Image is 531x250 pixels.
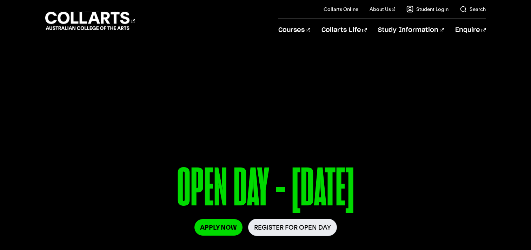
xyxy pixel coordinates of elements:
[321,19,367,42] a: Collarts Life
[45,11,135,31] div: Go to homepage
[455,19,486,42] a: Enquire
[460,6,486,13] a: Search
[324,6,358,13] a: Collarts Online
[406,6,449,13] a: Student Login
[58,161,473,219] p: OPEN DAY - [DATE]
[370,6,396,13] a: About Us
[278,19,310,42] a: Courses
[248,219,337,236] a: Register for Open Day
[378,19,444,42] a: Study Information
[194,219,243,236] a: Apply Now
